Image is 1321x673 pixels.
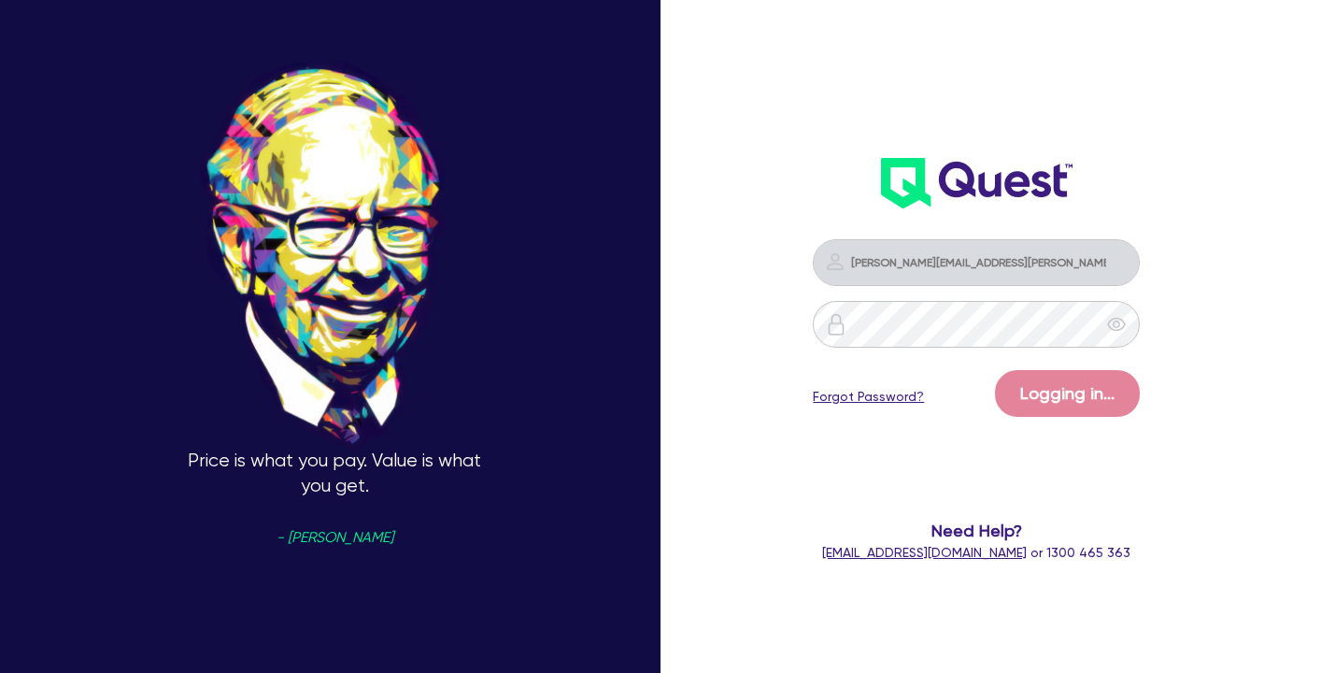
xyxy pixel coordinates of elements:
a: Forgot Password? [813,387,924,407]
img: wH2k97JdezQIQAAAABJRU5ErkJggg== [881,158,1072,208]
span: eye [1107,315,1126,334]
a: [EMAIL_ADDRESS][DOMAIN_NAME] [822,545,1027,560]
span: or 1300 465 363 [822,545,1130,560]
img: icon-password [824,251,846,273]
span: - [PERSON_NAME] [277,531,393,545]
input: Email address [813,239,1140,286]
img: icon-password [825,313,847,336]
button: Logging in... [995,370,1140,417]
span: Need Help? [808,518,1146,543]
